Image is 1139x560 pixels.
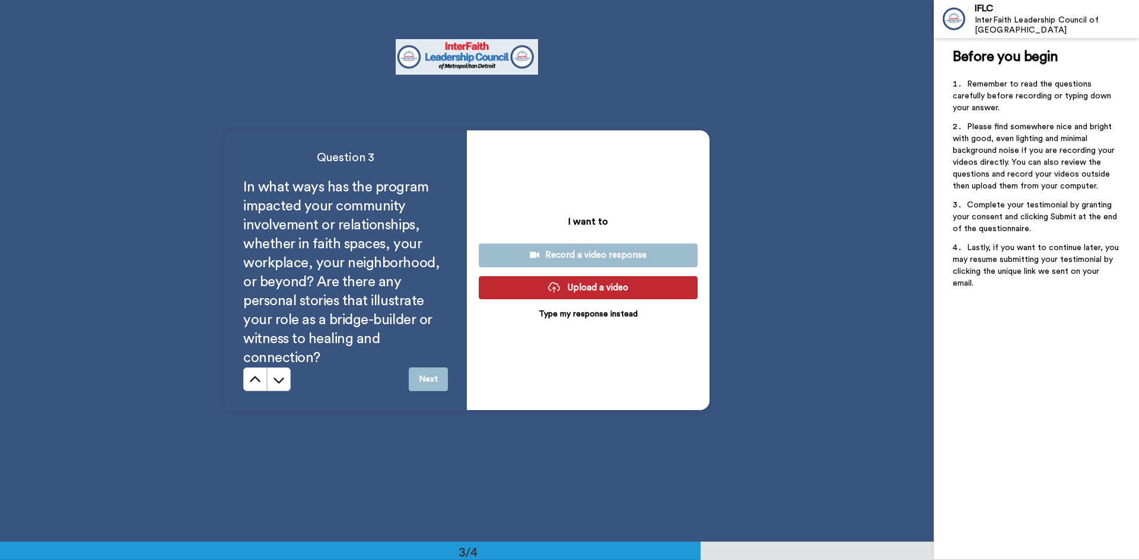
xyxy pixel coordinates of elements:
span: Please find somewhere nice and bright with good, even lighting and minimal background noise if yo... [953,123,1117,190]
div: Record a video response [488,249,688,261]
p: Type my response instead [539,308,638,320]
span: Lastly, if you want to continue later, you may resume submitting your testimonial by clicking the... [953,244,1121,287]
span: Before you begin [953,50,1058,64]
button: Next [409,367,448,391]
span: Complete your testimonial by granting your consent and clicking Submit at the end of the question... [953,201,1119,233]
span: In what ways has the program impacted your community involvement or relationships, whether in fai... [243,180,443,365]
div: InterFaith Leadership Council of [GEOGRAPHIC_DATA] [975,15,1138,36]
div: 3/4 [440,543,497,560]
h4: Question 3 [243,149,448,166]
img: Profile Image [940,5,969,33]
p: I want to [568,215,608,229]
button: Record a video response [479,244,698,267]
button: Upload a video [479,276,698,299]
div: IFLC [975,3,1138,14]
span: Remember to read the questions carefully before recording or typing down your answer. [953,80,1113,112]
